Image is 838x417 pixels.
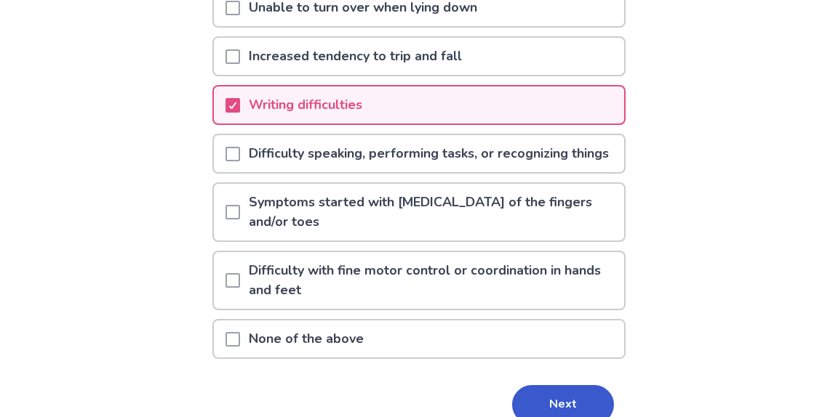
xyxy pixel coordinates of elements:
p: Symptoms started with [MEDICAL_DATA] of the fingers and/or toes [240,184,624,240]
p: Difficulty speaking, performing tasks, or recognizing things [240,135,618,172]
p: Writing difficulties [240,86,371,124]
p: None of the above [240,320,372,357]
p: Increased tendency to trip and fall [240,38,471,75]
p: Difficulty with fine motor control or coordination in hands and feet [240,252,624,309]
